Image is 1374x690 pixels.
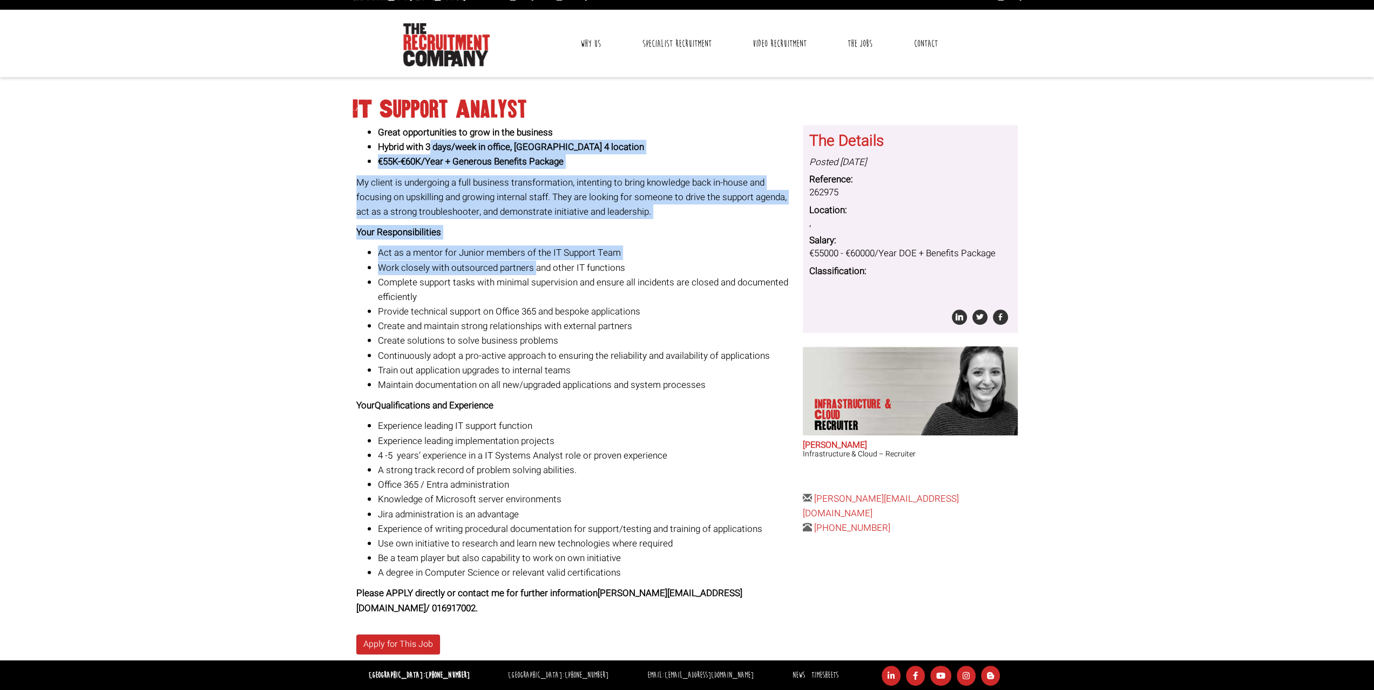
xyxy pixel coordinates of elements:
li: Continuously adopt a pro-active approach to ensuring the reliability and availability of applicat... [378,349,795,363]
h2: [PERSON_NAME] [803,441,1018,450]
li: Knowledge of Microsoft server environments [378,492,795,507]
b: Your Responsibilities [356,226,441,239]
dt: Location: [809,204,1011,217]
li: Email: [645,668,756,684]
strong: Hybrid with 3 days/week in office, [GEOGRAPHIC_DATA] 4 location [378,140,644,154]
dt: Classification: [809,265,1011,278]
li: Jira administration is an advantage [378,507,795,522]
dt: Reference: [809,173,1011,186]
li: [GEOGRAPHIC_DATA]: [505,668,611,684]
li: Create solutions to solve business problems [378,333,795,348]
a: [EMAIL_ADDRESS][DOMAIN_NAME] [665,670,754,680]
li: Experience leading IT support function [378,419,795,433]
p: Infrastructure & Cloud [815,399,898,431]
a: Contact [905,30,945,57]
dd: , [809,217,1011,230]
h3: Infrastructure & Cloud – Recruiter [803,450,1018,458]
strong: [GEOGRAPHIC_DATA]: [369,670,469,680]
li: A degree in Computer Science or relevant valid certifications [378,565,795,580]
li: Complete support tasks with minimal supervision and ensure all incidents are closed and documente... [378,275,795,304]
li: Create and maintain strong relationships with external partners [378,319,795,333]
a: Apply for This Job [356,634,440,654]
a: Video Recruitment [744,30,815,57]
a: [PERSON_NAME][EMAIL_ADDRESS][DOMAIN_NAME] [803,492,959,520]
dd: 262975 [809,186,1011,199]
li: Experience leading implementation projects [378,434,795,448]
i: Posted [DATE] [809,155,867,169]
li: A strong track record of problem solving abilities. [378,463,795,477]
a: Timesheets [811,670,838,680]
li: Provide technical support on Office 365 and bespoke applications [378,304,795,319]
li: 4 -5 years’ experience in a IT Systems Analyst role or proven experience [378,448,795,463]
strong: Your [356,399,375,412]
strong: Great opportunities to grow in the business [378,126,553,139]
strong: €55K-€60K/Year + Generous Benefits Package [378,155,564,168]
a: News [793,670,805,680]
p: My client is undergoing a full business transformation, intenting to bring knowledge back in-hous... [356,175,795,220]
a: [PHONE_NUMBER] [565,670,608,680]
img: The Recruitment Company [403,23,490,66]
li: Work closely with outsourced partners and other IT functions [378,261,795,275]
a: [PHONE_NUMBER] [814,521,890,535]
dt: Salary: [809,234,1011,247]
h1: IT Support Analyst [353,100,1022,119]
dd: €55000 - €60000/Year DOE + Benefits Package [809,247,1011,260]
li: Be a team player but also capability to work on own initiative [378,551,795,565]
b: Qualifications and Experience [375,399,493,412]
li: Maintain documentation on all new/upgraded applications and system processes [378,378,795,392]
li: Office 365 / Entra administration [378,477,795,492]
li: Train out application upgrades to internal teams [378,363,795,378]
a: [PHONE_NUMBER] [425,670,469,680]
li: Act as a mentor for Junior members of the IT Support Team [378,245,795,260]
img: Sara O'Toole does Infrastructure & Cloud Recruiter [914,346,1018,435]
li: Experience of writing procedural documentation for support/testing and training of applications [378,522,795,536]
span: Recruiter [815,420,898,431]
a: Why Us [572,30,609,57]
h3: The Details [809,133,1011,150]
a: The Jobs [840,30,881,57]
a: Specialist Recruitment [634,30,719,57]
li: Use own initiative to research and learn new technologies where required [378,536,795,551]
strong: Please APPLY directly or contact me for further information [PERSON_NAME][EMAIL_ADDRESS][DOMAIN_N... [356,586,742,614]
